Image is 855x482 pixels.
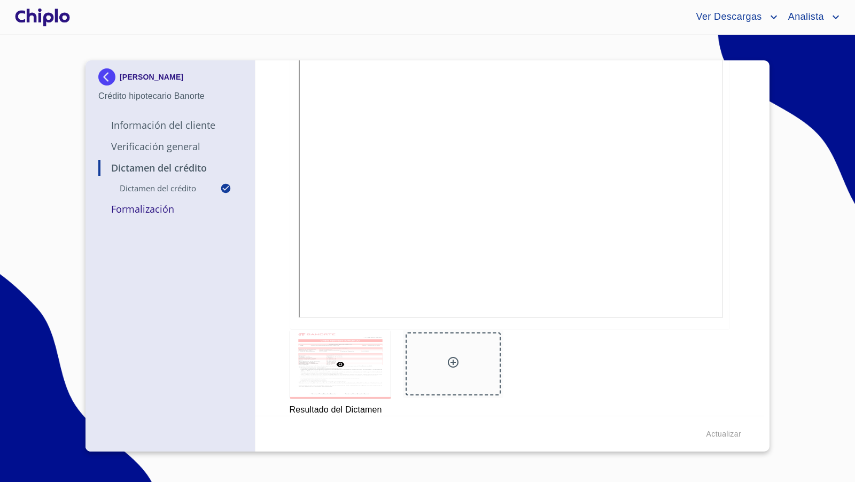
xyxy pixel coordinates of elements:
[98,161,242,174] p: Dictamen del Crédito
[688,9,780,26] button: account of current user
[98,183,220,193] p: Dictamen del crédito
[299,30,724,318] iframe: Resultado del Dictamen
[780,9,842,26] button: account of current user
[688,9,767,26] span: Ver Descargas
[706,427,741,441] span: Actualizar
[98,119,242,131] p: Información del Cliente
[98,68,242,90] div: [PERSON_NAME]
[290,399,390,416] p: Resultado del Dictamen
[98,90,242,103] p: Crédito hipotecario Banorte
[98,68,120,85] img: Docupass spot blue
[120,73,183,81] p: [PERSON_NAME]
[780,9,829,26] span: Analista
[98,140,242,153] p: Verificación General
[702,424,745,444] button: Actualizar
[98,203,242,215] p: Formalización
